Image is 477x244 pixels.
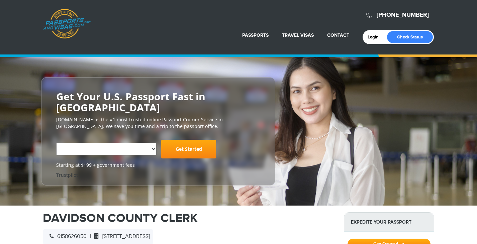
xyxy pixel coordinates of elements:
[327,32,349,38] a: Contact
[161,140,216,158] a: Get Started
[56,172,78,178] a: Trustpilot
[46,233,87,240] span: 6158626050
[368,34,383,40] a: Login
[43,229,153,244] div: |
[56,91,260,113] h2: Get Your U.S. Passport Fast in [GEOGRAPHIC_DATA]
[43,212,334,224] h1: DAVIDSON COUNTY CLERK
[242,32,269,38] a: Passports
[91,233,150,240] span: [STREET_ADDRESS]
[43,9,91,39] a: Passports & [DOMAIN_NAME]
[282,32,314,38] a: Travel Visas
[344,213,434,232] strong: Expedite Your Passport
[56,116,260,130] p: [DOMAIN_NAME] is the #1 most trusted online Passport Courier Service in [GEOGRAPHIC_DATA]. We sav...
[56,162,260,168] span: Starting at $199 + government fees
[387,31,433,43] a: Check Status
[377,11,429,19] a: [PHONE_NUMBER]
